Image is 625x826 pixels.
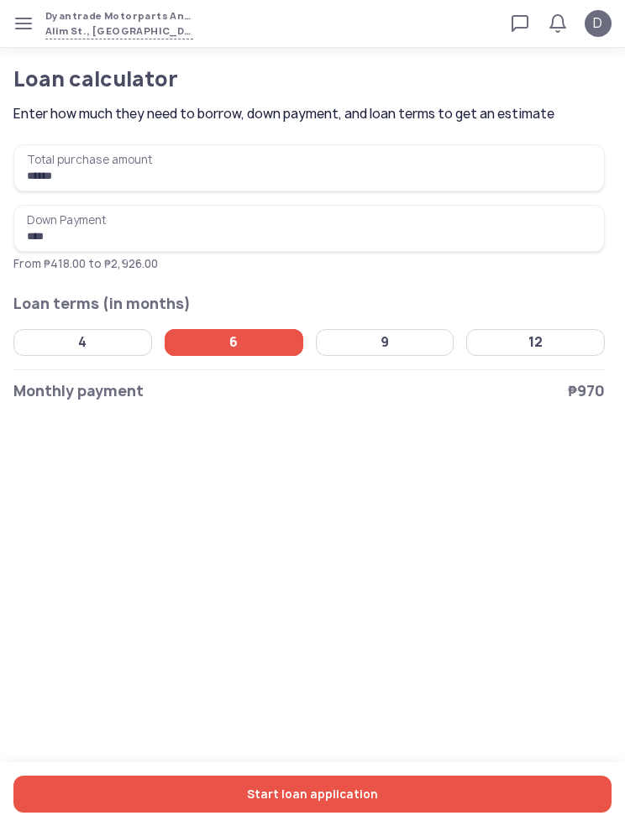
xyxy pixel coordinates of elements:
[78,334,87,351] div: 4
[229,334,238,351] div: 6
[528,334,543,351] div: 12
[381,334,389,351] div: 9
[585,10,612,37] button: D
[13,144,605,191] input: Total purchase amount
[13,104,612,124] span: Enter how much they need to borrow, down payment, and loan terms to get an estimate
[13,205,605,252] input: Down PaymentFrom ₱418.00 to ₱2,926.00
[45,8,193,24] span: Dyantrade Motorparts And Accessories Kidapawan
[45,24,193,39] span: Alim St., [GEOGRAPHIC_DATA], [GEOGRAPHIC_DATA], [GEOGRAPHIC_DATA], [GEOGRAPHIC_DATA], PHL
[34,776,591,813] span: Start loan application
[593,13,602,34] span: D
[45,8,193,39] button: Dyantrade Motorparts And Accessories KidapawanAlim St., [GEOGRAPHIC_DATA], [GEOGRAPHIC_DATA], [GE...
[13,379,144,403] span: Monthly payment
[13,255,605,272] p: From ₱418.00 to ₱2,926.00
[13,776,612,813] button: Start loan application
[13,292,605,316] h2: Loan terms (in months)
[568,379,605,403] span: ₱970
[13,67,510,91] h1: Loan calculator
